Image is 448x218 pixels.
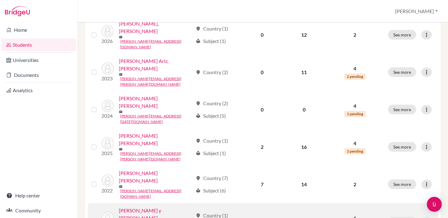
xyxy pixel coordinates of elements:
[388,142,416,152] button: See more
[196,112,226,120] div: Subject (5)
[120,76,193,87] a: [PERSON_NAME][EMAIL_ADDRESS][PERSON_NAME][DOMAIN_NAME]
[119,95,193,110] a: [PERSON_NAME] [PERSON_NAME]
[119,132,193,147] a: [PERSON_NAME] [PERSON_NAME]
[282,166,325,203] td: 14
[196,37,226,45] div: Subject (1)
[101,75,114,82] p: 2023
[282,128,325,166] td: 16
[196,176,201,181] span: location_on
[1,54,76,66] a: Universities
[120,151,193,162] a: [PERSON_NAME][EMAIL_ADDRESS][PERSON_NAME][DOMAIN_NAME]
[101,37,114,45] p: 2026
[1,189,76,202] a: Help center
[329,65,380,72] p: 4
[101,62,114,75] img: Alfaro Ariz, Camilla
[282,91,325,128] td: 0
[196,174,228,182] div: Country (7)
[119,147,123,151] span: mail
[196,69,228,76] div: Country (2)
[242,54,282,91] td: 0
[196,101,201,106] span: location_on
[196,187,226,194] div: Subject (6)
[242,91,282,128] td: 0
[101,174,114,187] img: Alfaro Martínez, Cristina Gabriela
[388,105,416,114] button: See more
[196,113,201,118] span: local_library
[101,187,114,194] p: 2022
[388,67,416,77] button: See more
[101,149,114,157] p: 2025
[196,137,228,145] div: Country (1)
[196,100,228,107] div: Country (2)
[196,138,201,143] span: location_on
[196,25,228,32] div: Country (1)
[242,166,282,203] td: 7
[427,197,442,212] div: Open Intercom Messenger
[388,179,416,189] button: See more
[388,30,416,40] button: See more
[119,73,123,76] span: mail
[1,39,76,51] a: Students
[196,149,226,157] div: Subject (1)
[119,110,123,114] span: mail
[196,39,201,44] span: local_library
[1,204,76,217] a: Community
[1,84,76,97] a: Analytics
[5,6,30,16] img: Bridge-U
[120,39,193,50] a: [PERSON_NAME][EMAIL_ADDRESS][DOMAIN_NAME]
[101,137,114,149] img: Alfaro Lowe, Alejandro
[196,26,201,31] span: location_on
[329,102,380,110] p: 4
[329,31,380,39] p: 2
[1,69,76,81] a: Documents
[119,185,123,188] span: mail
[329,181,380,188] p: 2
[344,73,366,80] span: 2 pending
[101,100,114,112] img: Alfaro Carranza, Lucía
[196,70,201,75] span: location_on
[242,128,282,166] td: 2
[196,188,201,193] span: local_library
[119,20,193,35] a: [PERSON_NAME], [PERSON_NAME]
[329,140,380,147] p: 4
[392,5,441,17] button: [PERSON_NAME]
[242,16,282,54] td: 0
[344,111,366,117] span: 1 pending
[196,151,201,156] span: local_library
[119,35,123,39] span: mail
[344,148,366,154] span: 2 pending
[196,213,201,218] span: location_on
[119,169,193,184] a: [PERSON_NAME] [PERSON_NAME]
[120,113,193,125] a: [PERSON_NAME][EMAIL_ADDRESS][DATE][DOMAIN_NAME]
[282,54,325,91] td: 11
[120,188,193,199] a: [PERSON_NAME][EMAIL_ADDRESS][DOMAIN_NAME]
[282,16,325,54] td: 12
[101,112,114,120] p: 2024
[1,24,76,36] a: Home
[101,25,114,37] img: Alfaro Antonacci, Alessandra
[119,57,193,72] a: [PERSON_NAME] Ariz, [PERSON_NAME]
